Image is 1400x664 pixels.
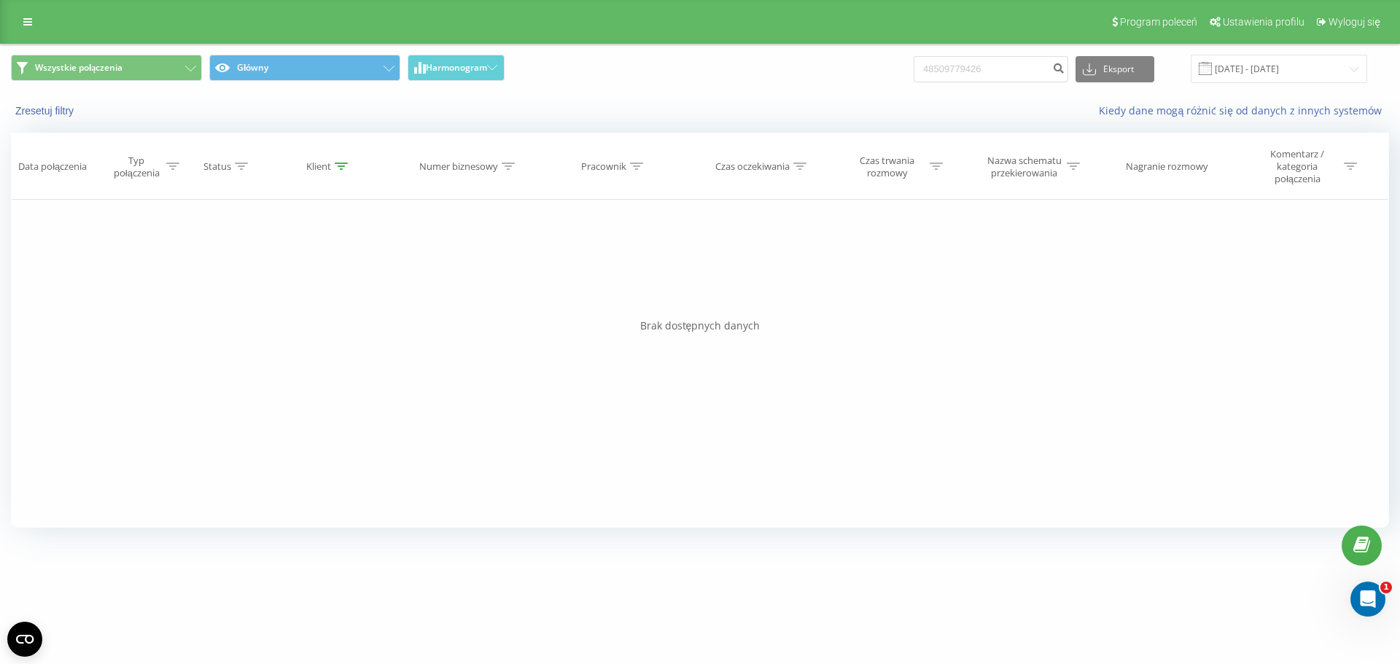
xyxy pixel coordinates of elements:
[1223,16,1304,28] span: Ustawienia profilu
[419,160,498,173] div: Numer biznesowy
[1255,148,1340,185] div: Komentarz / kategoria połączenia
[1099,103,1389,117] a: Kiedy dane mogą różnić się od danych z innych systemów
[848,155,926,179] div: Czas trwania rozmowy
[715,160,790,173] div: Czas oczekiwania
[1350,582,1385,617] iframe: Intercom live chat
[209,55,400,81] button: Główny
[11,319,1389,333] div: Brak dostępnych danych
[408,55,505,81] button: Harmonogram
[1120,16,1197,28] span: Program poleceń
[1126,160,1208,173] div: Nagranie rozmowy
[426,63,487,73] span: Harmonogram
[1380,582,1392,593] span: 1
[1329,16,1380,28] span: Wyloguj się
[914,56,1068,82] input: Wyszukiwanie według numeru
[35,62,122,74] span: Wszystkie połączenia
[11,104,81,117] button: Zresetuj filtry
[1076,56,1154,82] button: Eksport
[306,160,331,173] div: Klient
[985,155,1063,179] div: Nazwa schematu przekierowania
[7,622,42,657] button: Open CMP widget
[11,55,202,81] button: Wszystkie połączenia
[18,160,87,173] div: Data połączenia
[110,155,163,179] div: Typ połączenia
[203,160,231,173] div: Status
[581,160,626,173] div: Pracownik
